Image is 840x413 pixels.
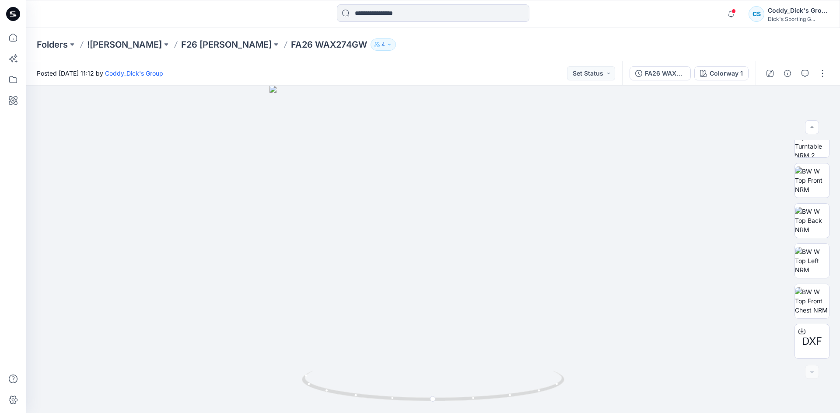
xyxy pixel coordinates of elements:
div: Colorway 1 [710,69,743,78]
button: 4 [371,38,396,51]
button: Details [780,66,794,80]
div: CS [749,6,764,22]
a: Coddy_Dick's Group [105,69,163,77]
span: DXF [802,333,822,349]
span: Posted [DATE] 11:12 by [37,69,163,78]
p: FA26 WAX274GW [291,38,367,51]
button: FA26 WAX274GW [630,66,691,80]
img: BW W Top Back NRM [795,207,829,234]
a: Folders [37,38,68,51]
a: F26 [PERSON_NAME] [181,38,272,51]
img: BW W Top Front Chest NRM [795,287,829,315]
img: BW W Top Left NRM [795,247,829,274]
button: Colorway 1 [694,66,749,80]
div: FA26 WAX274GW [645,69,685,78]
a: ![PERSON_NAME] [87,38,162,51]
img: BW W Top Turntable NRM 2 [795,123,829,157]
p: 4 [381,40,385,49]
div: Coddy_Dick's Group [768,5,829,16]
div: Dick's Sporting G... [768,16,829,22]
img: BW W Top Front NRM [795,167,829,194]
